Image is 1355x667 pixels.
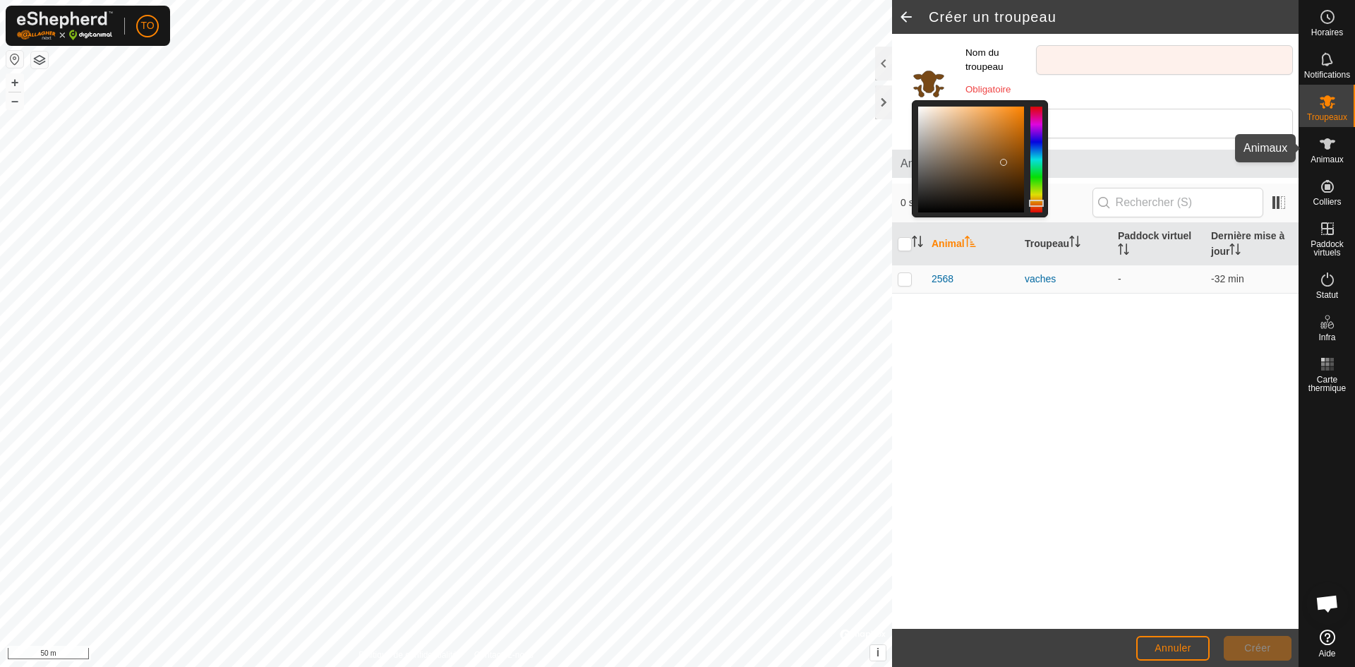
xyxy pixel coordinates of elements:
span: 0 sélectionné de 1 [901,196,1092,210]
th: Dernière mise à jour [1205,223,1299,265]
label: Nom du troupeau [965,45,1036,75]
button: Créer [1224,636,1291,661]
th: Troupeau [1019,223,1112,265]
span: Carte thermique [1303,375,1351,392]
span: Créer [1244,642,1271,654]
a: Politique de confidentialité [359,649,457,661]
span: Aide [1318,649,1335,658]
small: Obligatoire [965,84,1011,95]
app-display-virtual-paddock-transition: - [1118,273,1121,284]
span: Animaux [1311,155,1344,164]
a: Aide [1299,624,1355,663]
button: Annuler [1136,636,1210,661]
span: Troupeaux [1307,113,1347,121]
img: Logo Gallagher [17,11,113,40]
button: – [6,92,23,109]
span: Colliers [1313,198,1341,206]
span: i [877,647,879,659]
button: Couches de carte [31,52,48,68]
input: Rechercher (S) [1092,188,1263,217]
span: TO [140,18,154,33]
span: 11 sept. 2025, 09 h 08 [1211,273,1244,284]
span: Statut [1316,291,1338,299]
p-sorticon: Activer pour trier [965,238,976,249]
th: Paddock virtuel [1112,223,1205,265]
a: Contactez-nous [474,649,534,661]
p-sorticon: Activer pour trier [1118,246,1129,257]
button: Réinitialiser la carte [6,51,23,68]
p-sorticon: Activer pour trier [1069,238,1080,249]
span: Annuler [1155,642,1191,654]
div: Ouvrir le chat [1306,582,1349,625]
button: i [870,645,886,661]
p-sorticon: Activer pour trier [1229,246,1241,257]
th: Animal [926,223,1019,265]
span: Animaux [901,155,1290,172]
span: Paddock virtuels [1303,240,1351,257]
span: 2568 [932,272,953,287]
h2: Créer un troupeau [929,8,1299,25]
span: Horaires [1311,28,1343,37]
p-sorticon: Activer pour trier [912,238,923,249]
button: + [6,74,23,91]
span: Notifications [1304,71,1350,79]
span: Infra [1318,333,1335,342]
div: vaches [1025,272,1107,287]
